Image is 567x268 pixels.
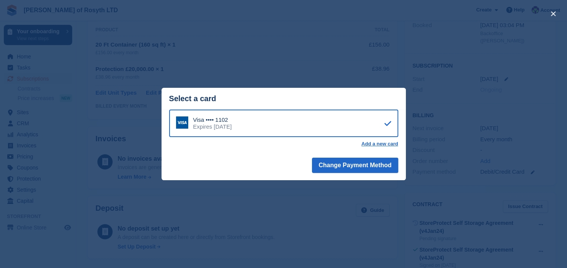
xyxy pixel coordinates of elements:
[361,141,398,147] a: Add a new card
[193,116,232,123] div: Visa •••• 1102
[312,158,398,173] button: Change Payment Method
[193,123,232,130] div: Expires [DATE]
[547,8,559,20] button: close
[176,116,188,129] img: Visa Logo
[169,94,398,103] div: Select a card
